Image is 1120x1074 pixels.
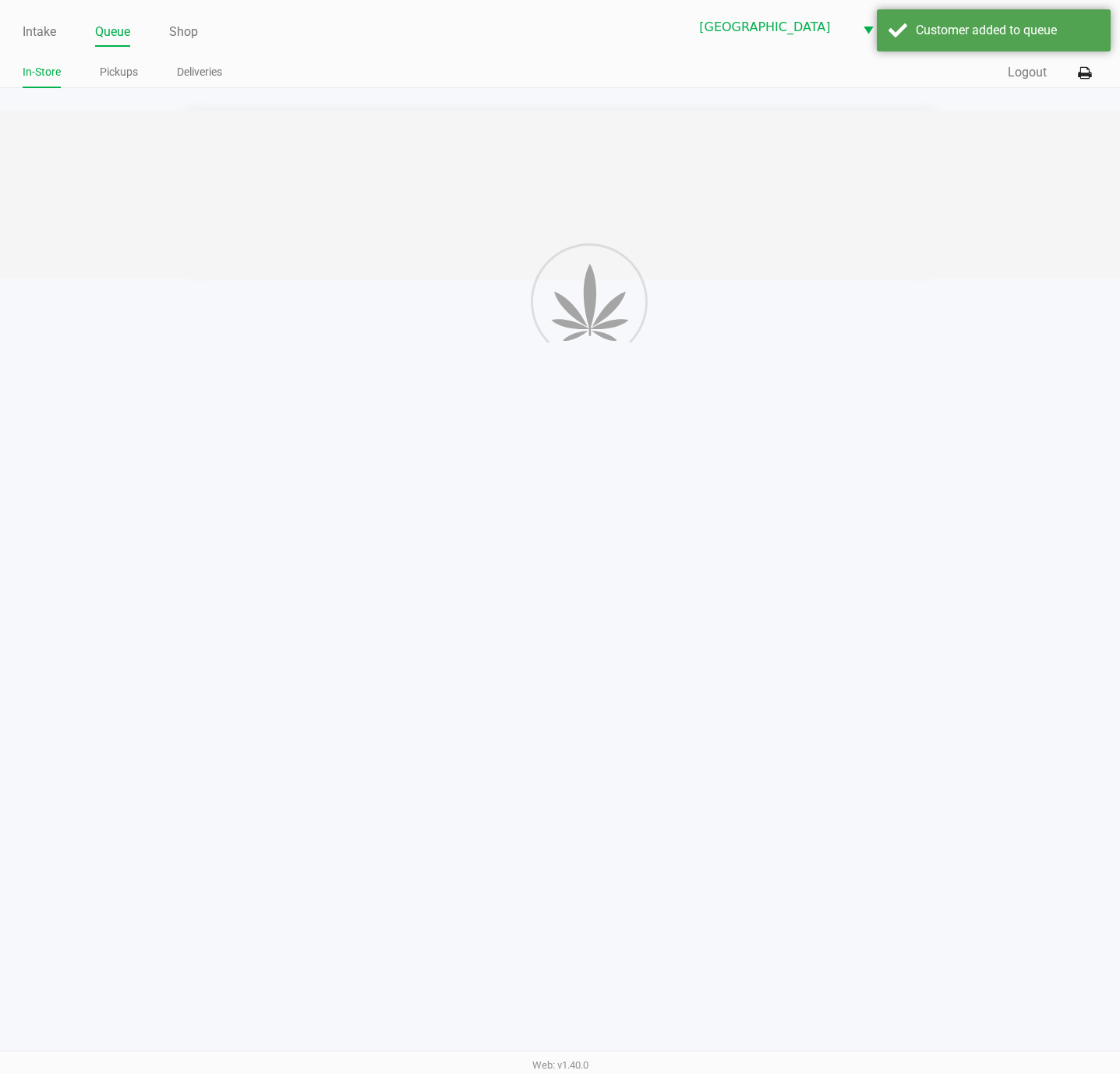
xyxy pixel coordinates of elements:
[23,62,61,82] a: In-Store
[699,18,844,37] span: [GEOGRAPHIC_DATA]
[1008,63,1047,82] button: Logout
[95,21,130,43] a: Queue
[177,62,222,82] a: Deliveries
[853,9,883,45] button: Select
[169,21,198,43] a: Shop
[100,62,138,82] a: Pickups
[23,21,56,43] a: Intake
[532,1059,588,1071] span: Web: v1.40.0
[916,21,1099,40] div: Customer added to queue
